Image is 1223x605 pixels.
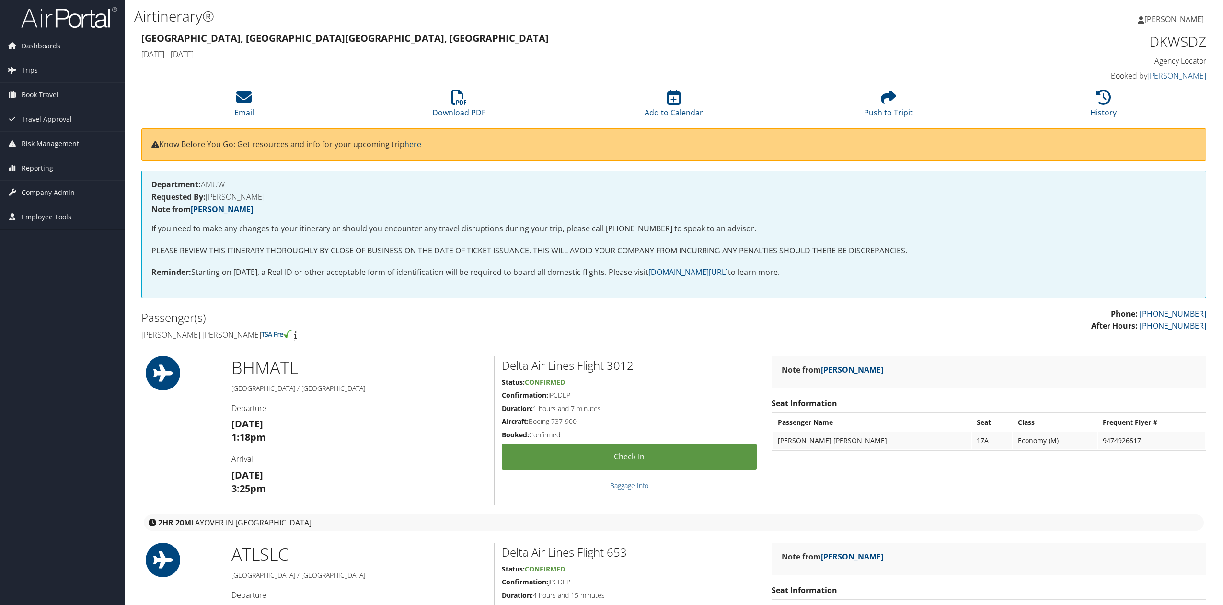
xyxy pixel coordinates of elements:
[1138,5,1213,34] a: [PERSON_NAME]
[231,468,263,481] strong: [DATE]
[972,414,1012,431] th: Seat
[151,266,1196,279] p: Starting on [DATE], a Real ID or other acceptable form of identification will be required to boar...
[151,193,1196,201] h4: [PERSON_NAME]
[151,192,206,202] strong: Requested By:
[1090,95,1117,118] a: History
[158,517,191,528] strong: 2HR 20M
[22,181,75,205] span: Company Admin
[141,309,667,326] h2: Passenger(s)
[151,138,1196,151] p: Know Before You Go: Get resources and info for your upcoming trip
[1098,414,1205,431] th: Frequent Flyer #
[432,95,485,118] a: Download PDF
[1140,308,1206,319] a: [PHONE_NUMBER]
[502,417,529,426] strong: Aircraft:
[1140,320,1206,331] a: [PHONE_NUMBER]
[231,384,487,393] h5: [GEOGRAPHIC_DATA] / [GEOGRAPHIC_DATA]
[502,390,757,400] h5: JPCDEP
[502,390,548,400] strong: Confirmation:
[191,204,253,215] a: [PERSON_NAME]
[151,223,1196,235] p: If you need to make any changes to your itinerary or should you encounter any travel disruptions ...
[231,543,487,567] h1: ATL SLC
[1111,308,1138,319] strong: Phone:
[151,179,201,190] strong: Department:
[972,432,1012,449] td: 17A
[951,70,1206,81] h4: Booked by
[525,564,565,573] span: Confirmed
[231,454,487,464] h4: Arrival
[22,58,38,82] span: Trips
[1013,414,1097,431] th: Class
[231,356,487,380] h1: BHM ATL
[1144,14,1204,24] span: [PERSON_NAME]
[22,205,71,229] span: Employee Tools
[864,95,913,118] a: Push to Tripit
[231,571,487,580] h5: [GEOGRAPHIC_DATA] / [GEOGRAPHIC_DATA]
[231,417,263,430] strong: [DATE]
[141,49,936,59] h4: [DATE] - [DATE]
[231,403,487,413] h4: Departure
[782,551,883,562] strong: Note from
[151,204,253,215] strong: Note from
[951,56,1206,66] h4: Agency Locator
[502,577,548,586] strong: Confirmation:
[951,32,1206,52] h1: DKWSDZ
[22,83,58,107] span: Book Travel
[502,430,757,440] h5: Confirmed
[645,95,703,118] a: Add to Calendar
[502,357,757,374] h2: Delta Air Lines Flight 3012
[821,365,883,375] a: [PERSON_NAME]
[231,482,266,495] strong: 3:25pm
[502,591,757,600] h5: 4 hours and 15 minutes
[21,6,117,29] img: airportal-logo.png
[782,365,883,375] strong: Note from
[502,404,757,413] h5: 1 hours and 7 minutes
[151,267,191,277] strong: Reminder:
[261,330,292,338] img: tsa-precheck.png
[22,156,53,180] span: Reporting
[22,34,60,58] span: Dashboards
[502,544,757,560] h2: Delta Air Lines Flight 653
[502,377,525,387] strong: Status:
[502,577,757,587] h5: JPCDEP
[773,432,971,449] td: [PERSON_NAME] [PERSON_NAME]
[502,444,757,470] a: Check-in
[772,585,837,595] strong: Seat Information
[404,139,421,149] a: here
[231,590,487,600] h4: Departure
[22,132,79,156] span: Risk Management
[502,591,533,600] strong: Duration:
[231,431,266,444] strong: 1:18pm
[502,564,525,573] strong: Status:
[151,181,1196,188] h4: AMUW
[821,551,883,562] a: [PERSON_NAME]
[234,95,254,118] a: Email
[141,330,667,340] h4: [PERSON_NAME] [PERSON_NAME]
[610,481,648,490] a: Baggage Info
[144,514,1204,531] div: layover in [GEOGRAPHIC_DATA]
[1147,70,1206,81] a: [PERSON_NAME]
[772,398,837,409] strong: Seat Information
[502,430,529,439] strong: Booked:
[648,267,728,277] a: [DOMAIN_NAME][URL]
[22,107,72,131] span: Travel Approval
[1013,432,1097,449] td: Economy (M)
[1091,320,1138,331] strong: After Hours:
[502,404,533,413] strong: Duration:
[525,377,565,387] span: Confirmed
[151,245,1196,257] p: PLEASE REVIEW THIS ITINERARY THOROUGHLY BY CLOSE OF BUSINESS ON THE DATE OF TICKET ISSUANCE. THIS...
[502,417,757,426] h5: Boeing 737-900
[141,32,549,45] strong: [GEOGRAPHIC_DATA], [GEOGRAPHIC_DATA] [GEOGRAPHIC_DATA], [GEOGRAPHIC_DATA]
[773,414,971,431] th: Passenger Name
[1098,432,1205,449] td: 9474926517
[134,6,854,26] h1: Airtinerary®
